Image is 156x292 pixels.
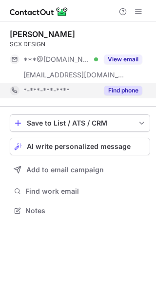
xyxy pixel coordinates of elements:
[10,138,150,155] button: AI write personalized message
[23,55,91,64] span: ***@[DOMAIN_NAME]
[25,206,146,215] span: Notes
[10,184,150,198] button: Find work email
[27,143,131,150] span: AI write personalized message
[27,119,133,127] div: Save to List / ATS / CRM
[10,6,68,18] img: ContactOut v5.3.10
[10,29,75,39] div: [PERSON_NAME]
[104,86,142,95] button: Reveal Button
[23,71,125,79] span: [EMAIL_ADDRESS][DOMAIN_NAME]
[104,55,142,64] button: Reveal Button
[10,40,150,49] div: SCX DESIGN
[25,187,146,196] span: Find work email
[10,114,150,132] button: save-profile-one-click
[26,166,104,174] span: Add to email campaign
[10,161,150,179] button: Add to email campaign
[10,204,150,218] button: Notes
